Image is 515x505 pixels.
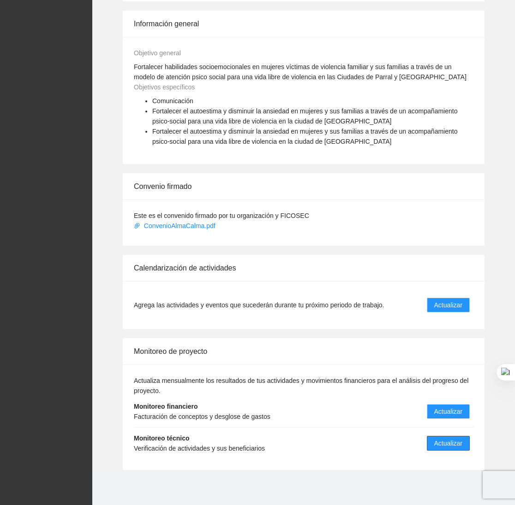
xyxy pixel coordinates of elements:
a: ConvenioAlmaCalma.pdf [134,222,217,229]
span: Este es el convenido firmado por tu organización y FICOSEC [134,212,309,219]
span: Fortalecer el autoestima y disminuir la ansiedad en mujeres y sus familias a través de un acompañ... [152,128,457,145]
button: Actualizar [427,298,470,312]
button: Actualizar [427,436,470,451]
span: Fortalecer el autoestima y disminuir la ansiedad en mujeres y sus familias a través de un acompañ... [152,107,457,125]
div: Monitoreo de proyecto [134,338,473,364]
strong: Monitoreo financiero [134,403,198,410]
span: Actualizar [434,300,462,310]
strong: Monitoreo técnico [134,435,190,442]
span: Verificación de actividades y sus beneficiarios [134,445,265,452]
span: Facturación de conceptos y desglose de gastos [134,413,270,420]
span: Objetivo general [134,49,181,57]
span: Agrega las actividades y eventos que sucederán durante tu próximo periodo de trabajo. [134,300,384,310]
span: Actualizar [434,438,462,448]
span: Fortalecer habilidades socioemocionales en mujeres víctimas de violencia familiar y sus familias ... [134,63,467,81]
div: Convenio firmado [134,173,473,200]
span: Actualizar [434,406,462,417]
span: Actualiza mensualmente los resultados de tus actividades y movimientos financieros para el anális... [134,377,468,394]
button: Actualizar [427,404,470,419]
span: Objetivos específicos [134,83,195,91]
span: paper-clip [134,223,140,229]
span: Comunicación [152,97,193,105]
div: Información general [134,11,473,37]
div: Calendarización de actividades [134,255,473,281]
